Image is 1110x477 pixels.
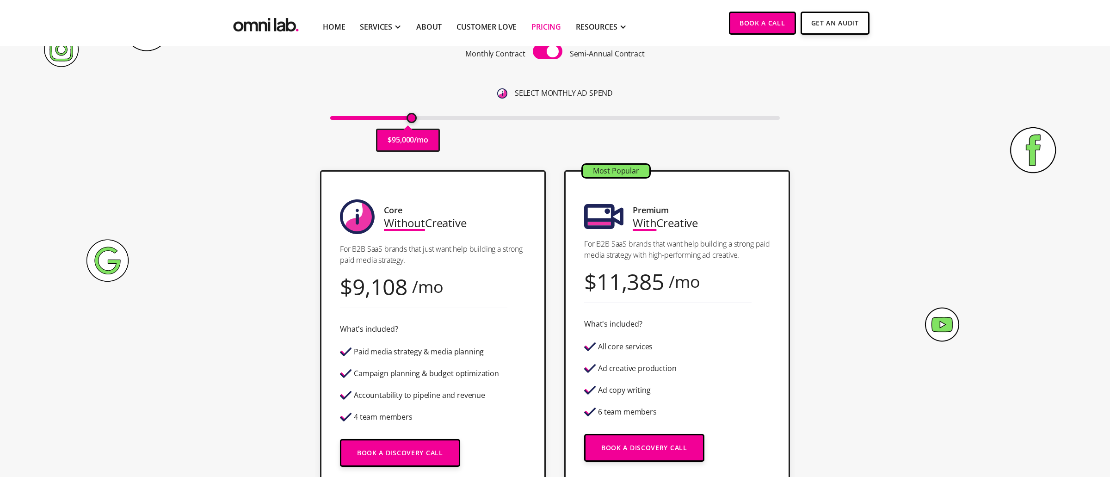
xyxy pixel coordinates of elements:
div: Creative [384,217,467,229]
a: Get An Audit [801,12,869,35]
a: Pricing [531,21,561,32]
p: SELECT MONTHLY AD SPEND [515,87,613,99]
a: Customer Love [456,21,517,32]
p: /mo [414,134,428,146]
div: /mo [412,280,444,293]
div: 6 team members [598,408,657,416]
div: 4 team members [354,413,413,421]
iframe: Chat Widget [944,371,1110,477]
div: $ [584,275,597,288]
a: About [416,21,442,32]
p: For B2B SaaS brands that want help building a strong paid media strategy with high-performing ad ... [584,238,770,260]
a: home [231,12,301,34]
div: 9,108 [352,280,407,293]
div: Ad creative production [598,365,676,372]
p: Monthly Contract [465,48,525,60]
p: Semi-Annual Contract [570,48,645,60]
div: All core services [598,343,653,351]
p: For B2B SaaS brands that just want help building a strong paid media strategy. [340,243,526,266]
div: Premium [633,204,669,217]
a: Book a Call [729,12,796,35]
div: Core [384,204,402,217]
a: Book a Discovery Call [584,434,704,462]
p: $ [388,134,392,146]
a: Home [323,21,345,32]
div: Ad copy writing [598,386,651,394]
img: 6410812402e99d19b372aa32_omni-nav-info.svg [497,88,507,99]
div: Accountability to pipeline and revenue [354,391,485,399]
div: 11,385 [597,275,664,288]
div: Most Popular [583,165,649,177]
div: Creative [633,217,698,229]
div: SERVICES [360,21,392,32]
div: What's included? [340,323,398,335]
div: What's included? [584,318,642,330]
div: $ [340,280,352,293]
span: Without [384,215,425,230]
div: Paid media strategy & media planning [354,348,484,356]
a: Book a Discovery Call [340,439,460,467]
img: Omni Lab: B2B SaaS Demand Generation Agency [231,12,301,34]
p: 95,000 [392,134,414,146]
div: /mo [669,275,700,288]
span: With [633,215,656,230]
div: Campaign planning & budget optimization [354,370,499,378]
div: RESOURCES [576,21,617,32]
